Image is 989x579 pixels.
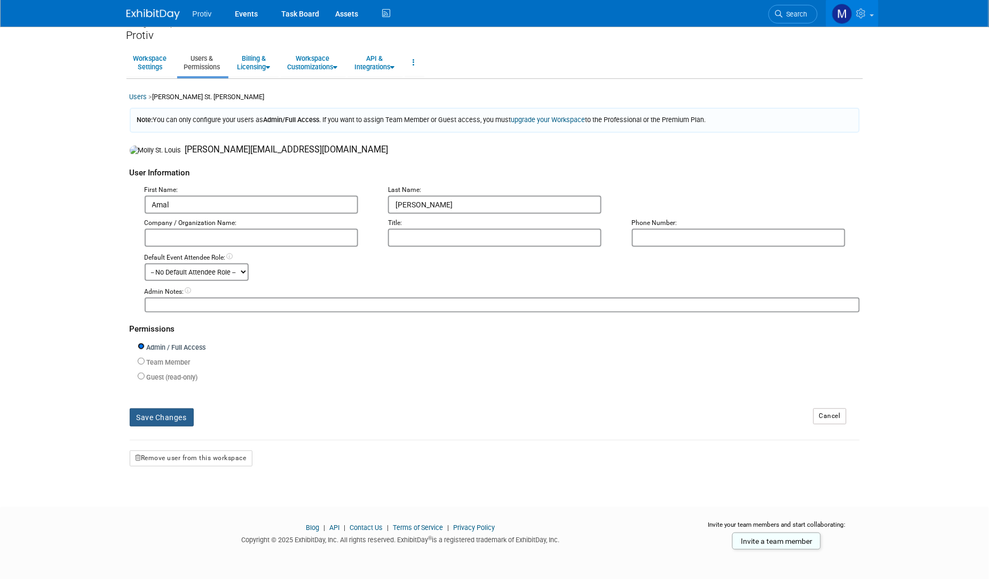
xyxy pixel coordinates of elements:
[428,535,432,541] sup: ®
[145,253,860,263] div: Default Event Attendee Role:
[445,524,452,532] span: |
[126,29,863,42] div: Protiv
[231,50,278,76] a: Billing &Licensing
[388,219,616,228] div: Title:
[453,524,495,532] a: Privacy Policy
[145,287,860,297] div: Admin Notes:
[137,116,153,124] span: Note:
[384,524,391,532] span: |
[130,146,181,156] img: Molly St. Louis
[264,116,320,124] span: Admin/Full Access
[341,524,348,532] span: |
[769,5,818,23] a: Search
[321,524,328,532] span: |
[137,116,706,124] span: You can only configure your users as . If you want to assign Team Member or Guest access, you mus...
[130,92,860,108] div: [PERSON_NAME] St. [PERSON_NAME]
[306,524,319,532] a: Blog
[145,186,373,195] div: First Name:
[393,524,443,532] a: Terms of Service
[691,520,863,536] div: Invite your team members and start collaborating:
[813,408,846,424] a: Cancel
[350,524,383,532] a: Contact Us
[632,219,860,228] div: Phone Number:
[130,451,252,467] button: Remove user from this workspace
[177,50,227,76] a: Users &Permissions
[130,408,194,427] button: Save Changes
[130,156,860,184] div: User Information
[511,116,586,124] a: upgrade your Workspace
[329,524,339,532] a: API
[149,93,153,101] span: >
[126,9,180,20] img: ExhibitDay
[126,533,675,545] div: Copyright © 2025 ExhibitDay, Inc. All rights reserved. ExhibitDay is a registered trademark of Ex...
[145,343,206,353] label: Admin / Full Access
[130,312,860,341] div: Permissions
[832,4,852,24] img: Michael Fortinberry
[783,10,808,18] span: Search
[145,358,191,368] label: Team Member
[185,144,389,155] span: [PERSON_NAME][EMAIL_ADDRESS][DOMAIN_NAME]
[145,219,373,228] div: Company / Organization Name:
[126,50,174,76] a: WorkspaceSettings
[145,373,198,383] label: Guest (read-only)
[130,93,147,101] a: Users
[281,50,345,76] a: WorkspaceCustomizations
[348,50,402,76] a: API &Integrations
[388,186,616,195] div: Last Name:
[732,533,821,550] a: Invite a team member
[193,10,212,18] span: Protiv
